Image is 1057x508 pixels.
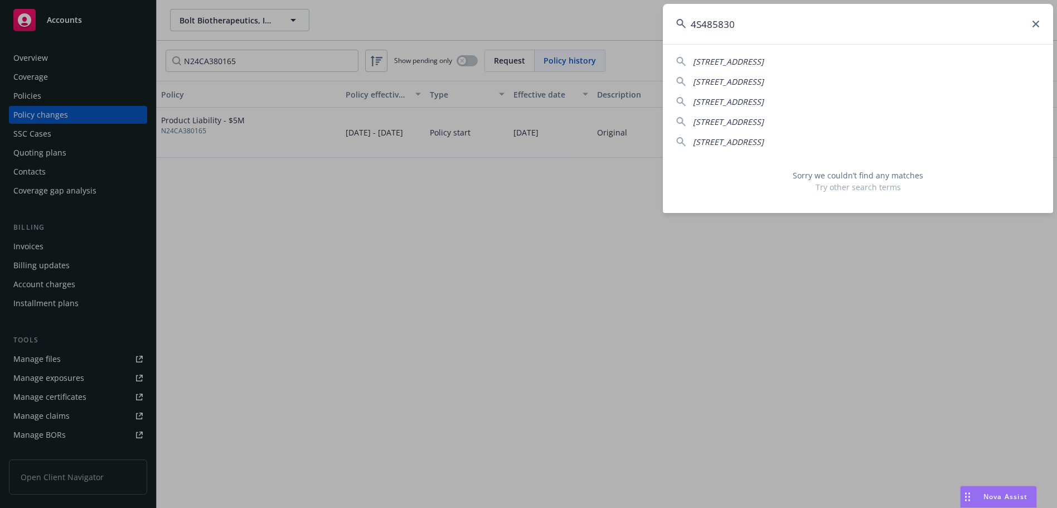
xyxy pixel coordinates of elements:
[983,492,1027,501] span: Nova Assist
[693,76,764,87] span: [STREET_ADDRESS]
[961,486,974,507] div: Drag to move
[676,181,1040,193] span: Try other search terms
[960,486,1037,508] button: Nova Assist
[693,117,764,127] span: [STREET_ADDRESS]
[693,56,764,67] span: [STREET_ADDRESS]
[676,170,1040,181] span: Sorry we couldn’t find any matches
[663,4,1053,44] input: Search...
[693,96,764,107] span: [STREET_ADDRESS]
[693,137,764,147] span: [STREET_ADDRESS]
